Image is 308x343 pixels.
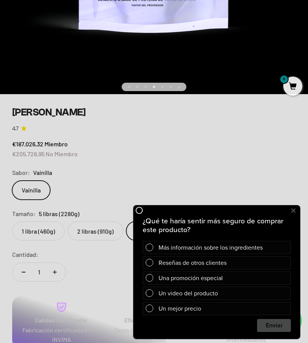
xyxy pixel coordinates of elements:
legend: Tamaño: [12,209,36,219]
span: 4.7 [12,125,19,133]
span: 5 libras (2280g) [39,209,79,219]
iframe: zigpoll-iframe [133,205,300,339]
button: Reducir cantidad [13,263,35,281]
a: 4.74.7 de 5.0 estrellas [12,125,296,133]
button: Aumentar cantidad [44,263,66,281]
label: Cantidad: [12,250,38,260]
strong: Eficacia Comprobada: [124,316,184,324]
a: 0 [283,83,302,91]
legend: Sabor: [12,168,30,178]
span: €187.026,32 [12,140,43,147]
span: No Miembro [46,150,78,157]
span: €205.728,95 [12,150,44,157]
mark: 0 [279,75,289,84]
h1: [PERSON_NAME] [12,106,296,118]
span: Vainilla [33,168,52,178]
span: Miembro [44,140,68,147]
strong: Calidad Certificada: [35,316,88,324]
